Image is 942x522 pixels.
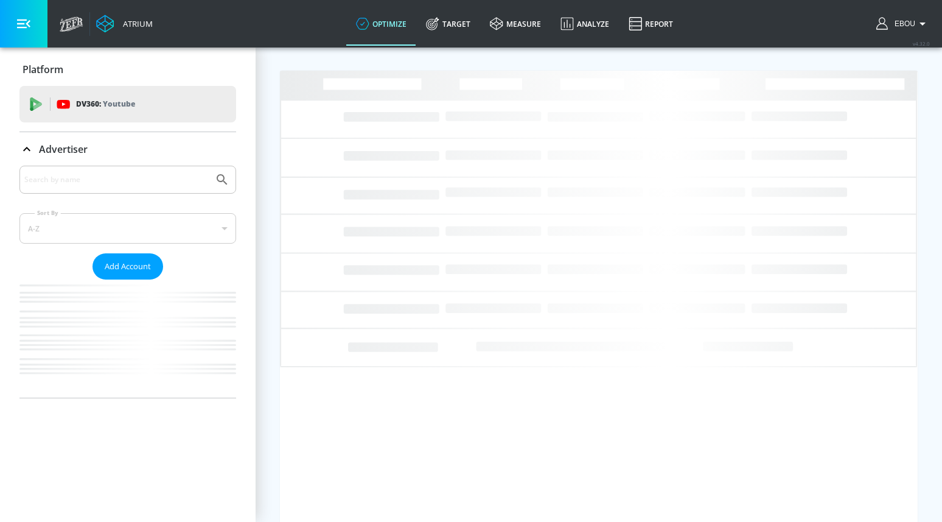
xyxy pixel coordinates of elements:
[346,2,416,46] a: optimize
[480,2,551,46] a: measure
[76,97,135,111] p: DV360:
[876,16,930,31] button: Ebou
[619,2,683,46] a: Report
[913,40,930,47] span: v 4.32.0
[19,213,236,244] div: A-Z
[92,253,163,280] button: Add Account
[416,2,480,46] a: Target
[551,2,619,46] a: Analyze
[35,209,61,217] label: Sort By
[19,86,236,122] div: DV360: Youtube
[118,18,153,29] div: Atrium
[890,19,915,28] span: login as: ebou.njie@zefr.com
[24,172,209,188] input: Search by name
[23,63,63,76] p: Platform
[39,143,88,156] p: Advertiser
[19,280,236,398] nav: list of Advertiser
[19,132,236,166] div: Advertiser
[96,15,153,33] a: Atrium
[19,52,236,86] div: Platform
[105,259,151,273] span: Add Account
[103,97,135,110] p: Youtube
[19,166,236,398] div: Advertiser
